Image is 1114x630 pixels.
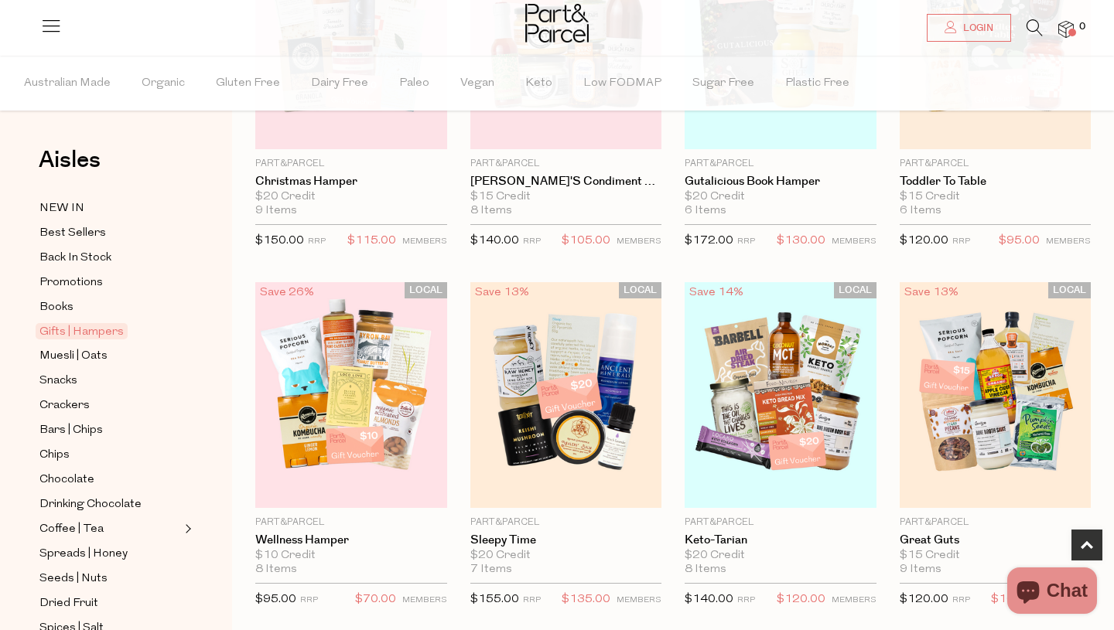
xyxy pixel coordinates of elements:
span: Crackers [39,397,90,415]
p: Part&Parcel [470,516,662,530]
span: Spreads | Honey [39,545,128,564]
span: Dairy Free [311,56,368,111]
p: Part&Parcel [685,516,877,530]
span: $172.00 [685,235,733,247]
small: RRP [952,596,970,604]
span: Promotions [39,274,103,292]
small: RRP [523,596,541,604]
span: $105.00 [991,590,1040,610]
span: Plastic Free [785,56,849,111]
span: Low FODMAP [583,56,661,111]
span: Best Sellers [39,224,106,243]
p: Part&Parcel [900,516,1092,530]
img: Keto-tarian [685,282,877,508]
small: MEMBERS [832,596,877,604]
small: MEMBERS [617,237,661,246]
a: Coffee | Tea [39,519,180,539]
p: Part&Parcel [470,157,662,171]
span: 8 Items [470,204,512,218]
span: $140.00 [470,235,519,247]
span: LOCAL [834,282,877,298]
span: 9 Items [900,563,941,577]
span: 8 Items [685,563,726,577]
span: Dried Fruit [39,594,98,613]
p: Part&Parcel [685,157,877,171]
div: $15 Credit [900,549,1092,563]
a: Login [927,14,1011,42]
a: Christmas Hamper [255,175,447,189]
span: Snacks [39,372,77,390]
span: $95.00 [999,231,1040,251]
span: $140.00 [685,594,733,605]
a: 0 [1058,21,1074,37]
small: RRP [737,596,755,604]
button: Expand/Collapse Coffee | Tea [181,519,192,538]
a: Spreads | Honey [39,544,180,564]
a: [PERSON_NAME]'s Condiment Hamper [470,175,662,189]
span: 8 Items [255,563,297,577]
a: Snacks [39,371,180,390]
span: 7 Items [470,563,512,577]
span: $135.00 [562,590,610,610]
a: Toddler To Table [900,175,1092,189]
span: Keto [525,56,552,111]
span: $155.00 [470,594,519,605]
a: Keto-tarian [685,533,877,547]
small: RRP [308,237,326,246]
span: NEW IN [39,199,84,218]
span: $150.00 [255,235,304,247]
span: $120.00 [900,235,948,247]
div: $20 Credit [685,190,877,204]
span: Seeds | Nuts [39,570,108,588]
span: Vegan [460,56,494,111]
div: $20 Credit [255,190,447,204]
span: 0 [1075,20,1089,34]
span: 9 Items [255,204,297,218]
p: Part&Parcel [255,157,447,171]
p: Part&Parcel [900,157,1092,171]
span: $105.00 [562,231,610,251]
a: Drinking Chocolate [39,495,180,514]
span: Paleo [399,56,429,111]
a: Gifts | Hampers [39,322,180,341]
span: $95.00 [255,594,296,605]
img: Wellness Hamper [255,282,447,508]
span: $120.00 [777,590,825,610]
span: 6 Items [900,204,941,218]
span: Aisles [39,143,101,177]
span: LOCAL [405,282,447,298]
span: Coffee | Tea [39,520,104,539]
img: Part&Parcel [525,4,589,43]
a: Chocolate [39,470,180,489]
span: $70.00 [355,590,396,610]
span: Drinking Chocolate [39,495,142,514]
div: $15 Credit [900,190,1092,204]
a: Bars | Chips [39,421,180,440]
small: MEMBERS [617,596,661,604]
div: Save 13% [900,282,963,303]
small: RRP [737,237,755,246]
a: Promotions [39,273,180,292]
span: LOCAL [1048,282,1091,298]
span: $120.00 [900,594,948,605]
a: Sleepy Time [470,533,662,547]
div: $10 Credit [255,549,447,563]
span: $115.00 [347,231,396,251]
span: Back In Stock [39,249,111,267]
span: Bars | Chips [39,421,103,440]
div: $15 Credit [470,190,662,204]
a: Seeds | Nuts [39,569,180,588]
img: Great Guts [900,282,1092,508]
span: Chocolate [39,471,94,489]
span: Muesli | Oats [39,347,108,366]
span: Books [39,298,73,317]
p: Part&Parcel [255,516,447,530]
span: LOCAL [619,282,661,298]
a: Crackers [39,396,180,415]
span: Australian Made [24,56,111,111]
img: Sleepy Time [470,282,662,508]
a: Muesli | Oats [39,346,180,366]
a: Dried Fruit [39,594,180,613]
small: MEMBERS [402,237,447,246]
div: Save 14% [685,282,748,303]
